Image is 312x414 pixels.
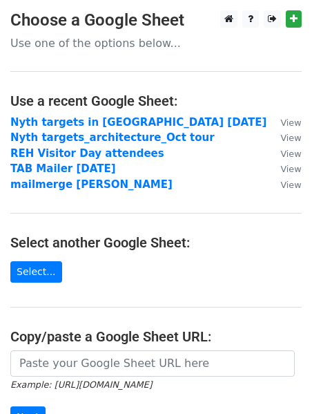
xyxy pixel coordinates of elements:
[10,162,116,175] a: TAB Mailer [DATE]
[10,147,164,160] a: REH Visitor Day attendees
[10,36,302,50] p: Use one of the options below...
[266,147,301,160] a: View
[10,328,302,345] h4: Copy/paste a Google Sheet URL:
[10,178,173,191] a: mailmerge [PERSON_NAME]
[266,116,301,129] a: View
[280,133,301,143] small: View
[10,350,295,377] input: Paste your Google Sheet URL here
[10,379,152,390] small: Example: [URL][DOMAIN_NAME]
[266,162,301,175] a: View
[10,261,62,283] a: Select...
[10,93,302,109] h4: Use a recent Google Sheet:
[280,117,301,128] small: View
[280,149,301,159] small: View
[280,164,301,174] small: View
[10,131,215,144] a: Nyth targets_architecture_Oct tour
[10,10,302,30] h3: Choose a Google Sheet
[10,116,266,129] a: Nyth targets in [GEOGRAPHIC_DATA] [DATE]
[266,131,301,144] a: View
[280,180,301,190] small: View
[266,178,301,191] a: View
[10,234,302,251] h4: Select another Google Sheet:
